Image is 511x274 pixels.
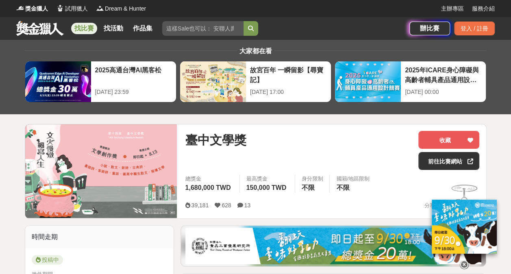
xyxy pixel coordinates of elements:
[335,61,486,102] a: 2025年ICARE身心障礙與高齡者輔具產品通用設計競賽[DATE] 00:00
[100,23,126,34] a: 找活動
[185,131,246,149] span: 臺中文學獎
[302,175,323,183] div: 身分限制
[405,88,482,96] div: [DATE] 00:00
[95,65,172,84] div: 2025高通台灣AI黑客松
[25,61,176,102] a: 2025高通台灣AI黑客松[DATE] 23:59
[95,88,172,96] div: [DATE] 23:59
[302,184,315,191] span: 不限
[71,23,97,34] a: 找比賽
[32,255,63,265] span: 投稿中
[454,22,495,35] div: 登入 / 註冊
[96,4,104,12] img: Logo
[16,4,24,12] img: Logo
[336,175,370,183] div: 國籍/地區限制
[336,184,349,191] span: 不限
[16,4,48,13] a: Logo獎金獵人
[162,21,244,36] input: 這樣Sale也可以： 安聯人壽創意銷售法募集
[130,23,156,34] a: 作品集
[250,65,327,84] div: 故宮百年 一瞬留影【尋寶記】
[105,4,146,13] span: Dream & Hunter
[405,65,482,84] div: 2025年ICARE身心障礙與高齡者輔具產品通用設計競賽
[418,131,479,149] button: 收藏
[185,184,230,191] span: 1,680,000 TWD
[25,124,177,218] img: Cover Image
[185,175,233,183] span: 總獎金
[409,22,450,35] a: 辦比賽
[250,88,327,96] div: [DATE] 17:00
[56,4,88,13] a: Logo試用獵人
[246,184,287,191] span: 150,000 TWD
[432,196,497,250] img: ff197300-f8ee-455f-a0ae-06a3645bc375.jpg
[191,202,209,209] span: 39,181
[237,48,274,54] span: 大家都在看
[246,175,289,183] span: 最高獎金
[65,4,88,13] span: 試用獵人
[244,202,251,209] span: 13
[96,4,146,13] a: LogoDream & Hunter
[441,4,464,13] a: 主辦專區
[418,152,479,170] a: 前往比賽網站
[25,226,174,248] div: 時間走期
[472,4,495,13] a: 服務介紹
[25,4,48,13] span: 獎金獵人
[180,61,331,102] a: 故宮百年 一瞬留影【尋寶記】[DATE] 17:00
[56,4,64,12] img: Logo
[222,202,231,209] span: 628
[185,228,481,264] img: b0ef2173-5a9d-47ad-b0e3-de335e335c0a.jpg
